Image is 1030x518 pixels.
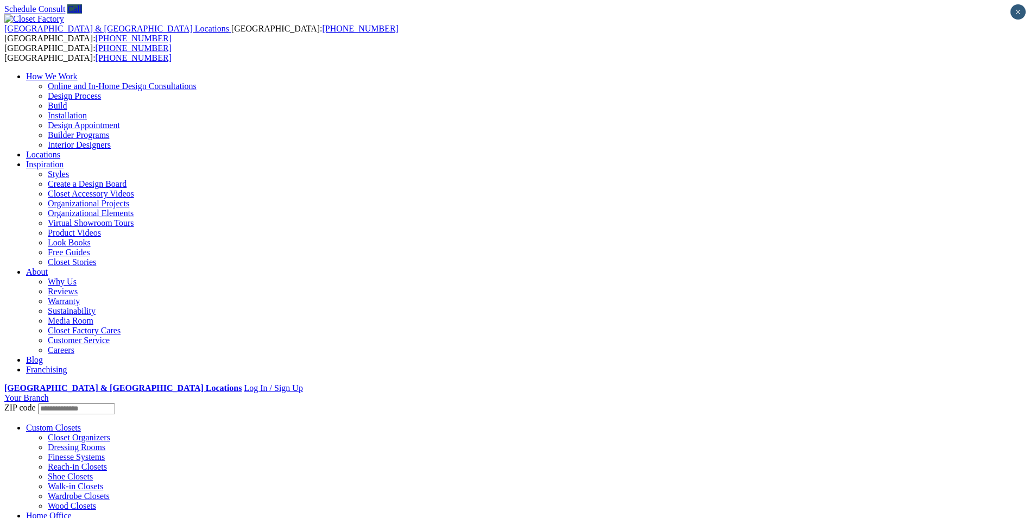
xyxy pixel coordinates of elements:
[48,316,93,325] a: Media Room
[48,433,110,442] a: Closet Organizers
[48,228,101,237] a: Product Videos
[48,482,103,491] a: Walk-in Closets
[48,169,69,179] a: Styles
[26,423,81,432] a: Custom Closets
[48,101,67,110] a: Build
[38,403,115,414] input: Enter your Zip code
[48,91,101,100] a: Design Process
[48,345,74,355] a: Careers
[26,150,60,159] a: Locations
[48,277,77,286] a: Why Us
[48,501,96,510] a: Wood Closets
[48,306,96,315] a: Sustainability
[26,160,64,169] a: Inspiration
[4,14,64,24] img: Closet Factory
[48,189,134,198] a: Closet Accessory Videos
[244,383,302,393] a: Log In / Sign Up
[4,393,48,402] a: Your Branch
[48,130,109,140] a: Builder Programs
[1010,4,1026,20] button: Close
[48,199,129,208] a: Organizational Projects
[26,267,48,276] a: About
[48,238,91,247] a: Look Books
[4,4,65,14] a: Schedule Consult
[48,218,134,228] a: Virtual Showroom Tours
[48,443,105,452] a: Dressing Rooms
[48,491,110,501] a: Wardrobe Closets
[48,452,105,462] a: Finesse Systems
[48,248,90,257] a: Free Guides
[26,365,67,374] a: Franchising
[26,72,78,81] a: How We Work
[48,296,80,306] a: Warranty
[48,257,96,267] a: Closet Stories
[48,472,93,481] a: Shoe Closets
[4,43,172,62] span: [GEOGRAPHIC_DATA]: [GEOGRAPHIC_DATA]:
[48,336,110,345] a: Customer Service
[4,24,231,33] a: [GEOGRAPHIC_DATA] & [GEOGRAPHIC_DATA] Locations
[4,403,36,412] span: ZIP code
[26,355,43,364] a: Blog
[48,287,78,296] a: Reviews
[322,24,398,33] a: [PHONE_NUMBER]
[48,81,197,91] a: Online and In-Home Design Consultations
[96,43,172,53] a: [PHONE_NUMBER]
[48,326,121,335] a: Closet Factory Cares
[48,462,107,471] a: Reach-in Closets
[4,383,242,393] a: [GEOGRAPHIC_DATA] & [GEOGRAPHIC_DATA] Locations
[48,111,87,120] a: Installation
[48,140,111,149] a: Interior Designers
[67,4,82,14] a: Call
[96,34,172,43] a: [PHONE_NUMBER]
[48,209,134,218] a: Organizational Elements
[48,179,127,188] a: Create a Design Board
[4,24,399,43] span: [GEOGRAPHIC_DATA]: [GEOGRAPHIC_DATA]:
[4,24,229,33] span: [GEOGRAPHIC_DATA] & [GEOGRAPHIC_DATA] Locations
[96,53,172,62] a: [PHONE_NUMBER]
[48,121,120,130] a: Design Appointment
